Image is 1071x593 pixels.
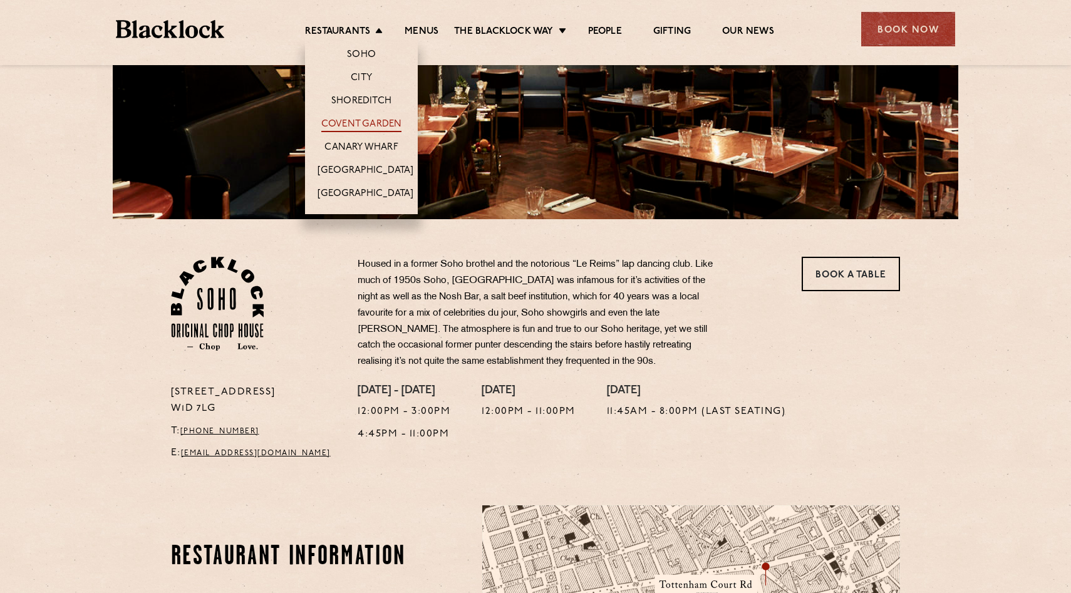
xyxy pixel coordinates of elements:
a: Gifting [653,26,691,39]
a: [EMAIL_ADDRESS][DOMAIN_NAME] [181,450,331,457]
a: Menus [405,26,438,39]
a: Canary Wharf [324,142,398,155]
div: Book Now [861,12,955,46]
p: [STREET_ADDRESS] W1D 7LG [171,384,339,417]
img: Soho-stamp-default.svg [171,257,264,351]
p: 11:45am - 8:00pm (Last seating) [607,404,786,420]
a: [PHONE_NUMBER] [180,428,259,435]
p: Housed in a former Soho brothel and the notorious “Le Reims” lap dancing club. Like much of 1950s... [358,257,727,370]
a: City [351,72,372,86]
h2: Restaurant information [171,542,411,573]
h4: [DATE] [607,384,786,398]
a: The Blacklock Way [454,26,553,39]
a: [GEOGRAPHIC_DATA] [318,188,413,202]
p: 12:00pm - 3:00pm [358,404,450,420]
a: Book a Table [802,257,900,291]
p: 12:00pm - 11:00pm [482,404,576,420]
a: [GEOGRAPHIC_DATA] [318,165,413,178]
a: People [588,26,622,39]
p: T: [171,423,339,440]
a: Soho [347,49,376,63]
a: Shoreditch [331,95,391,109]
p: E: [171,445,339,462]
a: Restaurants [305,26,370,39]
h4: [DATE] - [DATE] [358,384,450,398]
img: BL_Textured_Logo-footer-cropped.svg [116,20,224,38]
a: Covent Garden [321,118,402,132]
p: 4:45pm - 11:00pm [358,426,450,443]
a: Our News [722,26,774,39]
h4: [DATE] [482,384,576,398]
